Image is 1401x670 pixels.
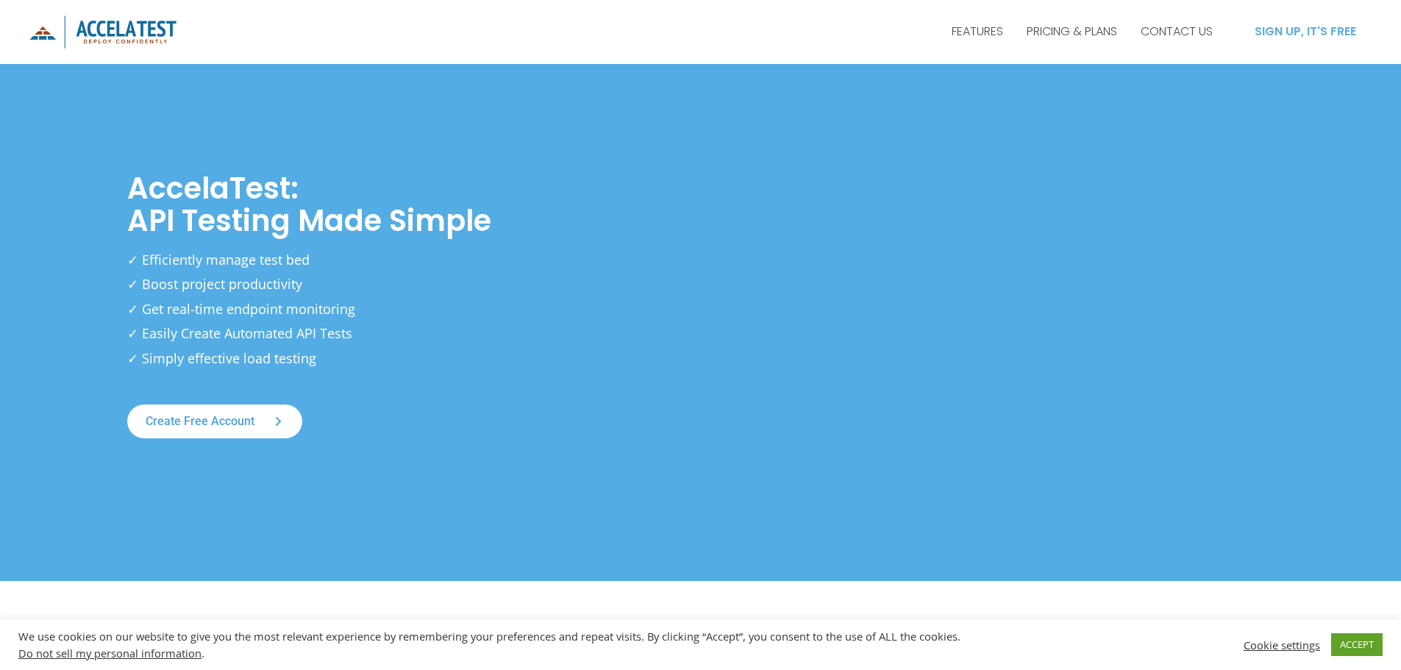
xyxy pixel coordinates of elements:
a: FEATURES [940,13,1015,50]
div: We use cookies on our website to give you the most relevant experience by remembering your prefer... [18,630,974,660]
a: Create free account [127,405,302,438]
a: SIGN UP, IT'S FREE [1239,14,1372,49]
img: icon [29,15,177,49]
a: CONTACT US [1129,13,1224,50]
p: ✓ Efficiently manage test bed ✓ Boost project productivity ✓ Get real-time endpoint monitoring ✓ ... [127,248,568,371]
a: ACCEPT [1331,633,1383,656]
p: Test case management is allowing you to efficiently manage, track, collaborate, and organize your... [471,618,930,661]
a: PRICING & PLANS [1015,13,1129,50]
span: Create free account [146,416,254,427]
a: Cookie settings [1244,638,1320,652]
a: Do not sell my personal information [18,646,202,660]
a: AccelaTest [29,23,177,39]
div: . [18,646,974,660]
nav: Site Navigation [940,13,1224,50]
iframe: AccelaTest Explained in 2 Minutes [701,146,1289,477]
h1: AccelaTest: API Testing Made Simple [127,172,686,237]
